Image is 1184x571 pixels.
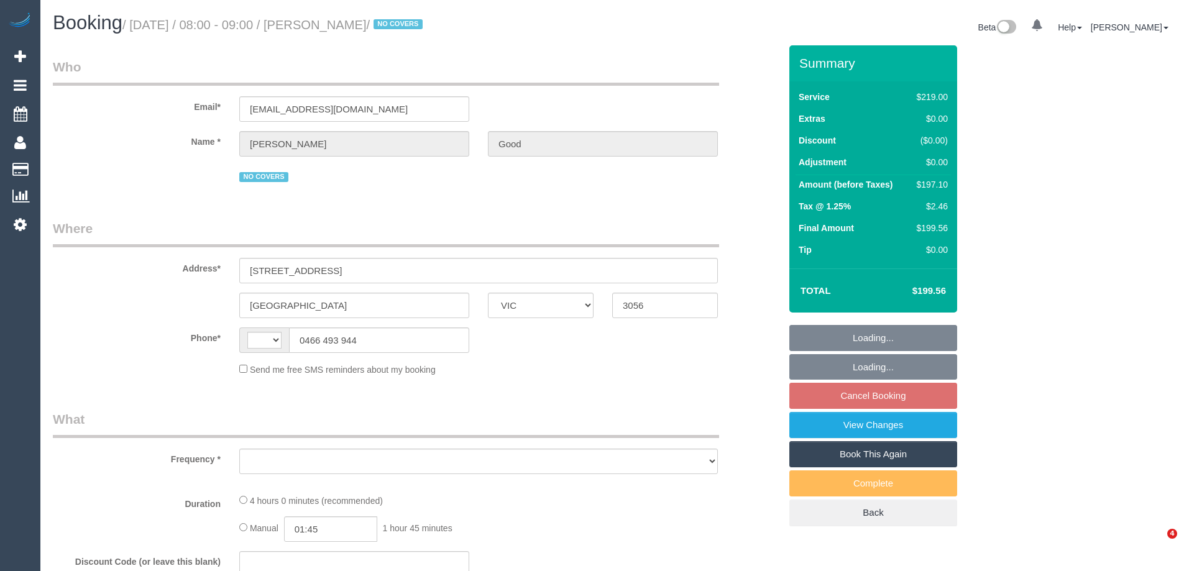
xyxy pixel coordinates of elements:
h4: $199.56 [875,286,946,296]
label: Phone* [44,327,230,344]
label: Final Amount [799,222,854,234]
label: Tax @ 1.25% [799,200,851,212]
span: Manual [250,523,278,533]
label: Adjustment [799,156,847,168]
label: Address* [44,258,230,275]
legend: What [53,410,719,438]
div: $0.00 [912,156,948,168]
span: NO COVERS [239,172,288,182]
img: Automaid Logo [7,12,32,30]
div: $0.00 [912,244,948,256]
small: / [DATE] / 08:00 - 09:00 / [PERSON_NAME] [122,18,426,32]
label: Frequency * [44,449,230,465]
input: Post Code* [612,293,718,318]
input: First Name* [239,131,469,157]
span: Booking [53,12,122,34]
input: Phone* [289,327,469,353]
label: Service [799,91,830,103]
label: Tip [799,244,812,256]
span: Send me free SMS reminders about my booking [250,365,436,375]
a: [PERSON_NAME] [1091,22,1168,32]
h3: Summary [799,56,951,70]
div: $0.00 [912,112,948,125]
input: Last Name* [488,131,718,157]
legend: Who [53,58,719,86]
span: 4 hours 0 minutes (recommended) [250,496,383,506]
label: Discount [799,134,836,147]
label: Amount (before Taxes) [799,178,893,191]
label: Extras [799,112,825,125]
a: Help [1058,22,1082,32]
div: $2.46 [912,200,948,212]
a: Beta [978,22,1017,32]
a: Back [789,500,957,526]
img: New interface [996,20,1016,36]
span: NO COVERS [374,19,423,29]
a: Book This Again [789,441,957,467]
label: Name * [44,131,230,148]
div: $199.56 [912,222,948,234]
label: Duration [44,493,230,510]
iframe: Intercom live chat [1142,529,1172,559]
strong: Total [801,285,831,296]
label: Email* [44,96,230,113]
a: View Changes [789,412,957,438]
label: Discount Code (or leave this blank) [44,551,230,568]
div: ($0.00) [912,134,948,147]
span: 1 hour 45 minutes [383,523,452,533]
div: $197.10 [912,178,948,191]
legend: Where [53,219,719,247]
input: Email* [239,96,469,122]
span: / [367,18,426,32]
span: 4 [1167,529,1177,539]
input: Suburb* [239,293,469,318]
div: $219.00 [912,91,948,103]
